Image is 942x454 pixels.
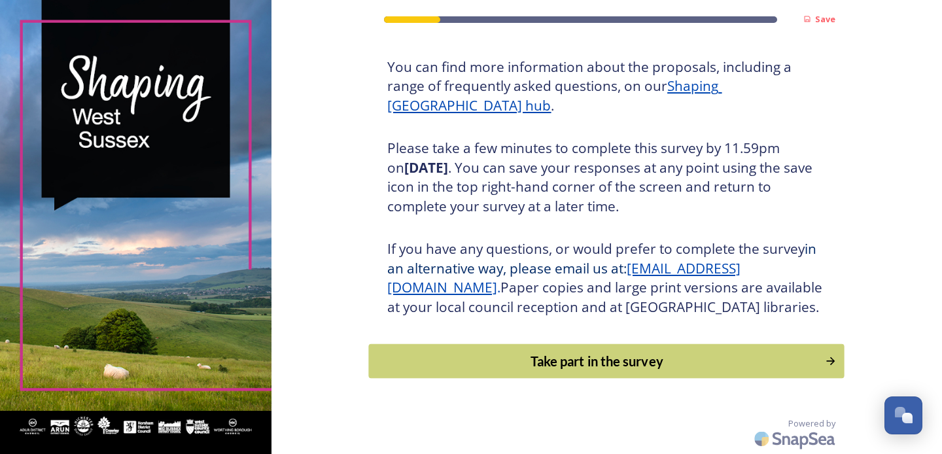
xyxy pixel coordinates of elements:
button: Continue [369,344,845,379]
button: Open Chat [884,396,922,434]
div: Take part in the survey [376,351,818,371]
strong: Save [815,13,835,25]
img: SnapSea Logo [750,423,842,454]
strong: [DATE] [404,158,448,177]
h3: Please take a few minutes to complete this survey by 11.59pm on . You can save your responses at ... [387,139,826,216]
h3: You can find more information about the proposals, including a range of frequently asked question... [387,58,826,116]
a: [EMAIL_ADDRESS][DOMAIN_NAME] [387,259,741,297]
span: . [497,278,500,296]
span: Powered by [788,417,835,430]
h3: If you have any questions, or would prefer to complete the survey Paper copies and large print ve... [387,239,826,317]
span: in an alternative way, please email us at: [387,239,820,277]
a: Shaping [GEOGRAPHIC_DATA] hub [387,77,722,114]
